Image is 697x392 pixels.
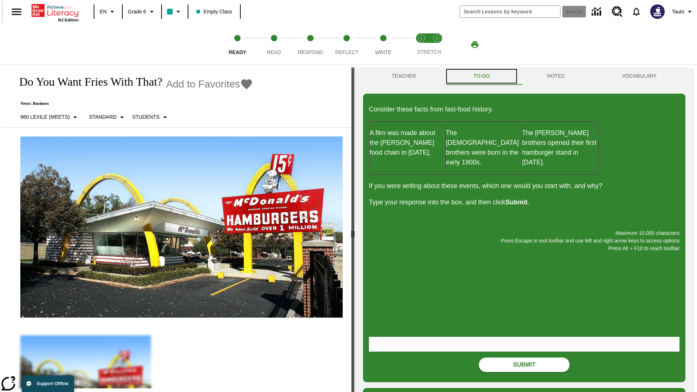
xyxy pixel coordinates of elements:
[627,2,646,21] a: Notifications
[426,25,447,65] button: Stretch Respond step 2 of 2
[522,128,598,167] p: The [PERSON_NAME] brothers opened their first hamburger stand in [DATE].
[298,49,323,55] span: Respond
[20,113,70,121] p: 960 Lexile (Meets)
[446,128,521,167] p: The [DEMOGRAPHIC_DATA] brothers were born in the early 1900s.
[369,105,680,114] p: Consider these facts from fast-food history.
[354,68,694,392] div: activity
[518,68,593,85] button: NOTES
[132,113,159,121] p: Students
[97,5,120,18] button: Language: EN, Select a language
[17,111,82,124] button: Select Lexile, 960 Lexile (Meets)
[369,197,680,207] p: Type your response into the box, and then click .
[417,49,441,55] span: STRETCH
[37,381,68,386] span: Support Offline
[125,5,159,18] button: Grade: Grade 6, Select a grade
[164,5,186,18] button: Class color is teal. Change class color
[3,68,351,388] div: reading
[370,128,445,158] p: A film was made about the [PERSON_NAME] food chain in [DATE].
[289,25,331,65] button: Respond step 3 of 5
[196,8,232,16] span: Empty Class
[216,25,258,65] button: Ready step 1 of 5
[363,68,685,85] div: Instructional Panel Tabs
[479,358,570,372] button: Submit
[672,8,684,16] span: Tauto
[369,229,680,237] p: Maximum 10,000 characters
[89,113,117,121] p: Standard
[587,2,607,22] a: Data Center
[369,237,680,245] p: Press Escape to exit toolbar and use left and right arrow keys to access options
[607,2,627,21] a: Resource Center, Will open in new tab
[166,78,253,90] button: Add to Favorites - Do You Want Fries With That?
[229,49,246,55] span: Ready
[86,111,129,124] button: Scaffolds, Standard
[411,25,432,65] button: Stretch Read step 1 of 2
[3,6,106,12] body: Maximum 10,000 characters Press Escape to exit toolbar and use left and right arrow keys to acces...
[100,8,107,16] span: EN
[363,68,445,85] button: Teacher
[362,25,404,65] button: Write step 5 of 5
[650,4,665,19] img: Avatar
[128,8,146,16] span: Grade 6
[58,18,79,22] span: NJ Edition
[20,136,343,318] img: One of the first McDonald's stores, with the iconic red sign and golden arches.
[12,101,253,106] p: News: Business
[369,245,680,252] p: Press Alt + F10 to reach toolbar
[420,36,422,40] text: 1
[6,1,27,23] button: Open side menu
[593,68,685,85] button: VOCABULARY
[335,49,359,55] span: Reflect
[351,68,354,392] div: Press Enter or Spacebar and then press right and left arrow keys to move the slider
[253,25,295,65] button: Read step 2 of 5
[22,375,74,392] button: Support Offline
[460,6,560,17] input: search field
[505,199,527,206] strong: Submit
[129,111,172,124] button: Select Student
[669,5,697,18] button: Profile/Settings
[326,25,368,65] button: Reflect step 4 of 5
[32,3,79,22] div: Home
[369,181,680,191] p: If you were writing about these events, which one would you start with, and why?
[166,78,240,90] span: Add to Favorites
[646,2,669,21] button: Select a new avatar
[375,49,391,55] span: Write
[267,49,281,55] span: Read
[463,38,486,51] button: Print
[12,75,162,89] h1: Do You Want Fries With That?
[445,68,518,85] button: TO-DO
[436,36,437,40] text: 2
